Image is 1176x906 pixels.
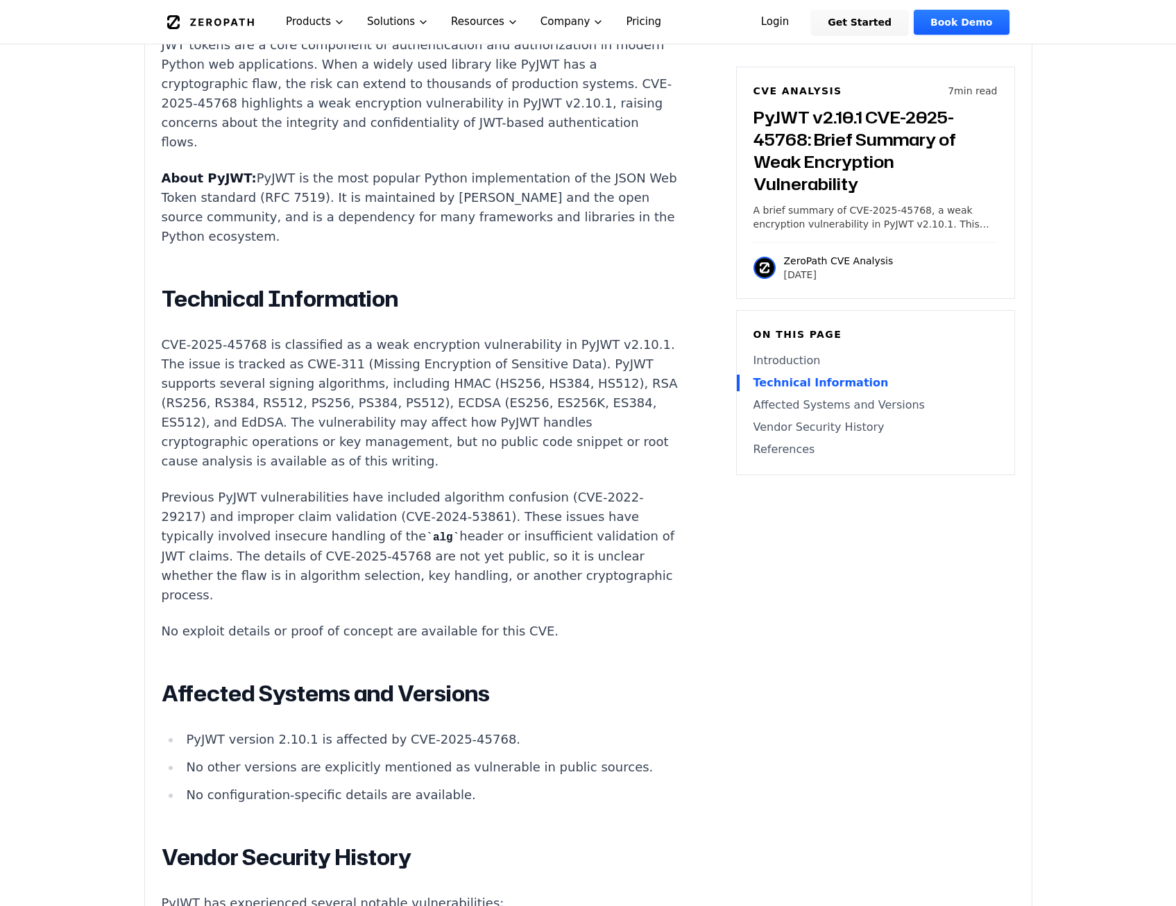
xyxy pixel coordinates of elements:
p: PyJWT is the most popular Python implementation of the JSON Web Token standard (RFC 7519). It is ... [162,169,678,246]
img: ZeroPath CVE Analysis [753,257,776,279]
h3: PyJWT v2.10.1 CVE-2025-45768: Brief Summary of Weak Encryption Vulnerability [753,106,998,195]
h2: Technical Information [162,285,678,313]
li: No other versions are explicitly mentioned as vulnerable in public sources. [181,758,678,777]
li: PyJWT version 2.10.1 is affected by CVE-2025-45768. [181,730,678,749]
p: JWT tokens are a core component of authentication and authorization in modern Python web applicat... [162,35,678,152]
p: [DATE] [784,268,894,282]
h2: Vendor Security History [162,844,678,871]
a: References [753,441,998,458]
h6: On this page [753,327,998,341]
p: Previous PyJWT vulnerabilities have included algorithm confusion (CVE-2022-29217) and improper cl... [162,488,678,605]
a: Vendor Security History [753,419,998,436]
p: A brief summary of CVE-2025-45768, a weak encryption vulnerability in PyJWT v2.10.1. This post co... [753,203,998,231]
h2: Affected Systems and Versions [162,680,678,708]
a: Technical Information [753,375,998,391]
a: Introduction [753,352,998,369]
code: alg [426,531,459,544]
a: Book Demo [914,10,1009,35]
p: No exploit details or proof of concept are available for this CVE. [162,622,678,641]
p: ZeroPath CVE Analysis [784,254,894,268]
a: Login [744,10,806,35]
strong: About PyJWT: [162,171,257,185]
a: Affected Systems and Versions [753,397,998,413]
h6: CVE Analysis [753,84,842,98]
p: 7 min read [948,84,997,98]
li: No configuration-specific details are available. [181,785,678,805]
p: CVE-2025-45768 is classified as a weak encryption vulnerability in PyJWT v2.10.1. The issue is tr... [162,335,678,471]
a: Get Started [811,10,908,35]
